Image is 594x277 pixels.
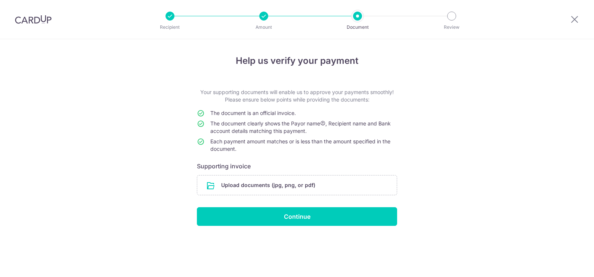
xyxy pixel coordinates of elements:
[210,120,391,134] span: The document clearly shows the Payor name , Recipient name and Bank account details matching this...
[197,162,397,171] h6: Supporting invoice
[210,138,390,152] span: Each payment amount matches or is less than the amount specified in the document.
[197,88,397,103] p: Your supporting documents will enable us to approve your payments smoothly! Please ensure below p...
[197,54,397,68] h4: Help us verify your payment
[424,24,479,31] p: Review
[544,255,587,273] iframe: Opens a widget where you can find more information
[236,24,291,31] p: Amount
[330,24,385,31] p: Document
[142,24,198,31] p: Recipient
[197,175,397,195] div: Upload documents (jpg, png, or pdf)
[197,207,397,226] input: Continue
[15,15,52,24] img: CardUp
[210,110,296,116] span: The document is an official invoice.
